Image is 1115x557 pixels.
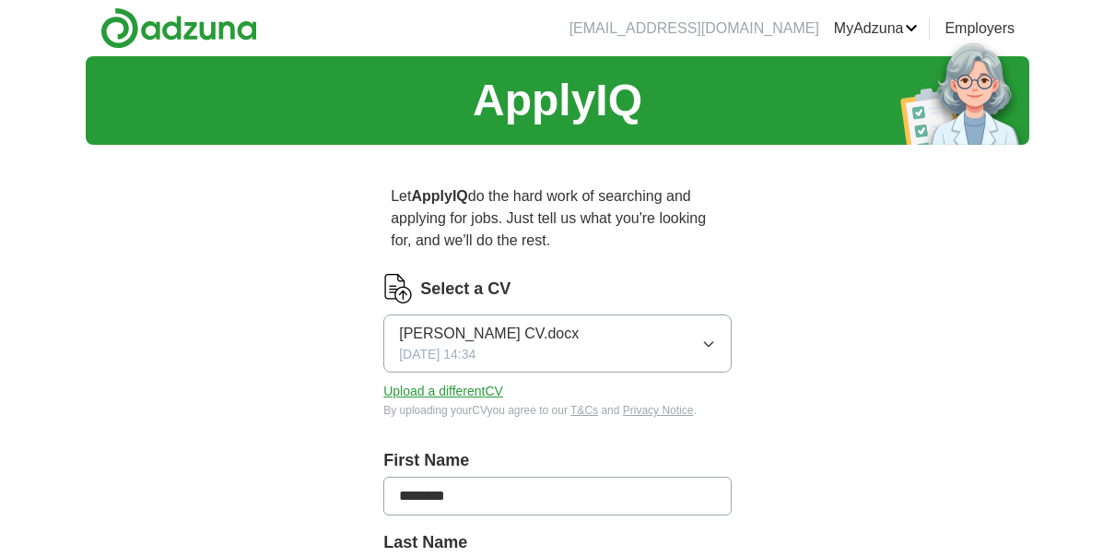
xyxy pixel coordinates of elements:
label: First Name [383,448,732,473]
label: Select a CV [420,277,511,302]
span: [PERSON_NAME] CV.docx [399,323,579,345]
div: By uploading your CV you agree to our and . [383,402,732,419]
a: Employers [945,18,1015,40]
img: CV Icon [383,274,413,303]
img: Adzuna logo [100,7,257,49]
label: Last Name [383,530,732,555]
span: [DATE] 14:34 [399,345,475,364]
a: MyAdzuna [834,18,919,40]
button: [PERSON_NAME] CV.docx[DATE] 14:34 [383,314,732,373]
button: Upload a differentCV [383,382,503,401]
a: T&Cs [570,404,598,417]
strong: ApplyIQ [411,188,467,204]
h1: ApplyIQ [473,67,642,134]
p: Let do the hard work of searching and applying for jobs. Just tell us what you're looking for, an... [383,178,732,259]
a: Privacy Notice [623,404,694,417]
li: [EMAIL_ADDRESS][DOMAIN_NAME] [569,18,819,40]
